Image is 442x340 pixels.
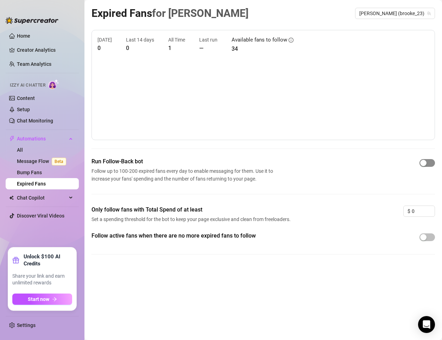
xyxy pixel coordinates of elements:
[91,206,293,214] span: Only follow fans with Total Spend of at least
[17,118,53,124] a: Chat Monitoring
[17,147,23,153] a: All
[17,181,46,187] a: Expired Fans
[168,44,185,52] article: 1
[17,170,42,175] a: Bump Fans
[232,44,293,53] article: 34
[12,294,72,305] button: Start nowarrow-right
[24,253,72,267] strong: Unlock $100 AI Credits
[359,8,431,19] span: Brooke (brooke_23)
[28,296,49,302] span: Start now
[152,7,248,19] span: for [PERSON_NAME]
[52,158,66,165] span: Beta
[199,44,217,52] article: —
[97,44,112,52] article: 0
[17,192,67,203] span: Chat Copilot
[91,157,276,166] span: Run Follow-Back bot
[52,297,57,302] span: arrow-right
[17,95,35,101] a: Content
[126,36,154,44] article: Last 14 days
[9,195,14,200] img: Chat Copilot
[17,33,30,39] a: Home
[9,136,15,141] span: thunderbolt
[232,36,287,44] article: Available fans to follow
[48,79,59,89] img: AI Chatter
[17,213,64,219] a: Discover Viral Videos
[418,316,435,333] div: Open Intercom Messenger
[91,5,248,21] article: Expired Fans
[168,36,185,44] article: All Time
[17,44,73,56] a: Creator Analytics
[427,11,431,15] span: team
[289,38,293,43] span: info-circle
[91,215,293,223] span: Set a spending threshold for the bot to keep your page exclusive and clean from freeloaders.
[6,17,58,24] img: logo-BBDzfeDw.svg
[12,257,19,264] span: gift
[126,44,154,52] article: 0
[12,273,72,287] span: Share your link and earn unlimited rewards
[91,232,293,240] span: Follow active fans when there are no more expired fans to follow
[17,133,67,144] span: Automations
[10,82,45,89] span: Izzy AI Chatter
[91,167,276,183] span: Follow up to 100-200 expired fans every day to enable messaging for them. Use it to increase your...
[17,322,36,328] a: Settings
[199,36,217,44] article: Last run
[17,107,30,112] a: Setup
[412,206,435,216] input: 0.00
[97,36,112,44] article: [DATE]
[17,158,69,164] a: Message FlowBeta
[17,61,51,67] a: Team Analytics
